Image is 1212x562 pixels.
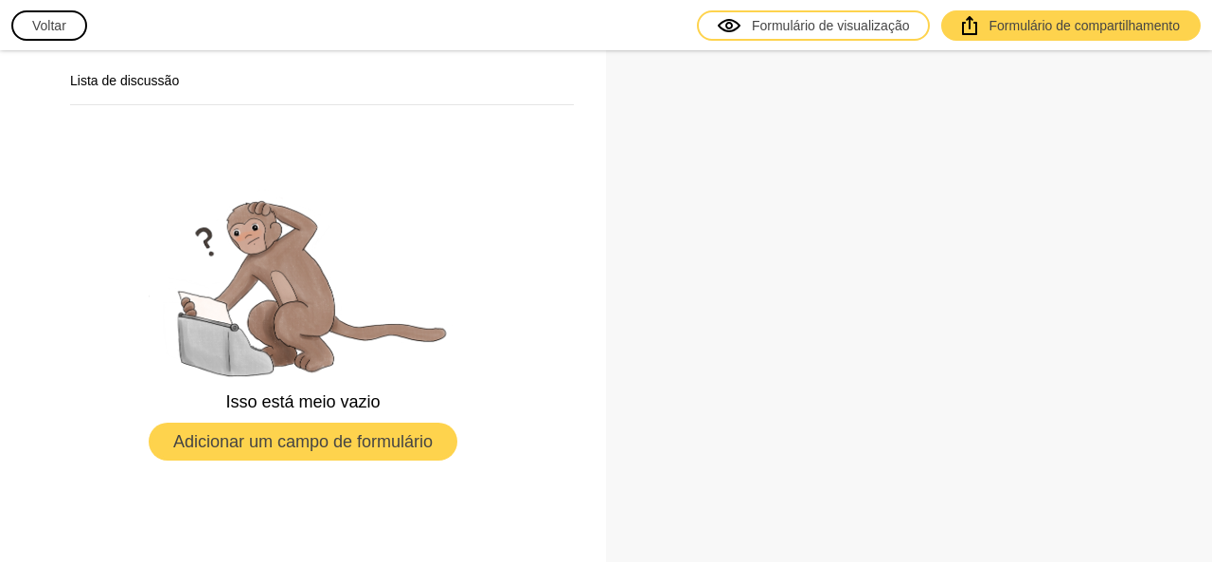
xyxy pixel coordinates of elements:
[173,432,433,451] font: Adicionar um campo de formulário
[70,73,179,88] font: Lista de discussão
[133,187,473,379] img: empty.png
[752,18,910,33] font: Formulário de visualização
[941,10,1201,41] a: Formulário de compartilhamento
[32,18,66,33] font: Voltar
[151,425,455,459] button: Adicionar um campo de formulário
[697,10,931,41] a: Formulário de visualização
[225,392,380,411] font: Isso está meio vazio
[11,10,87,41] button: Voltar
[989,18,1180,33] font: Formulário de compartilhamento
